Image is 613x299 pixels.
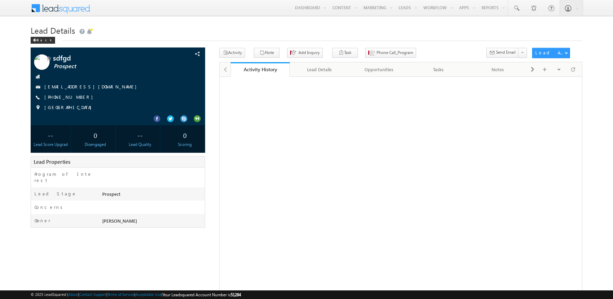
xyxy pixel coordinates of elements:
[32,129,69,141] div: --
[365,48,416,58] button: Phone Call_Program
[254,48,279,58] button: Note
[532,48,570,58] button: Lead Actions
[44,84,140,89] a: [EMAIL_ADDRESS][DOMAIN_NAME]
[409,62,468,77] a: Tasks
[102,218,137,224] span: [PERSON_NAME]
[34,217,51,224] label: Owner
[31,36,59,42] a: Back
[298,50,320,56] span: Add Inquiry
[34,54,50,72] img: Profile photo
[31,25,75,36] span: Lead Details
[54,63,162,70] span: Prospect
[287,48,323,58] button: Add Inquiry
[414,65,462,74] div: Tasks
[31,37,55,44] div: Back
[77,141,114,148] div: Disengaged
[53,54,162,61] span: sdfgd
[474,65,522,74] div: Notes
[167,141,203,148] div: Scoring
[44,94,96,101] span: [PHONE_NUMBER]
[355,65,403,74] div: Opportunities
[167,129,203,141] div: 0
[290,62,349,77] a: Lead Details
[377,50,413,56] span: Phone Call_Program
[162,292,241,297] span: Your Leadsquared Account Number is
[295,65,343,74] div: Lead Details
[496,49,516,55] span: Send Email
[31,291,241,298] span: © 2025 LeadSquared | | | | |
[122,129,158,141] div: --
[219,48,245,58] button: Activity
[34,158,70,165] span: Lead Properties
[34,191,77,197] label: Lead Stage
[231,292,241,297] span: 51284
[44,104,95,111] span: [GEOGRAPHIC_DATA]
[79,292,106,297] a: Contact Support
[34,171,94,183] label: Program of Interest
[486,48,519,58] button: Send Email
[101,191,205,200] div: Prospect
[107,292,134,297] a: Terms of Service
[236,66,285,73] div: Activity History
[122,141,158,148] div: Lead Quality
[77,129,114,141] div: 0
[468,62,528,77] a: Notes
[32,141,69,148] div: Lead Score Upgrad
[231,62,290,77] a: Activity History
[68,292,78,297] a: About
[349,62,409,77] a: Opportunities
[535,50,564,56] div: Lead Actions
[135,292,161,297] a: Acceptable Use
[34,204,65,210] label: Concerns
[332,48,358,58] button: Task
